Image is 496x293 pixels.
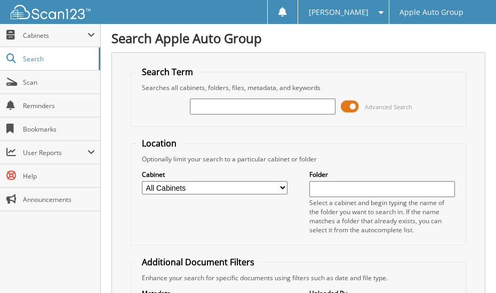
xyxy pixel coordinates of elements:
div: Searches all cabinets, folders, files, metadata, and keywords [137,83,460,92]
span: [PERSON_NAME] [309,9,369,15]
span: User Reports [23,148,87,157]
span: Scan [23,78,95,87]
label: Folder [309,170,455,179]
span: Reminders [23,101,95,110]
span: Announcements [23,195,95,204]
span: Search [23,54,93,63]
div: Optionally limit your search to a particular cabinet or folder [137,154,460,164]
img: scan123-logo-white.svg [11,5,91,19]
legend: Additional Document Filters [137,256,260,268]
span: Help [23,172,95,181]
legend: Search Term [137,66,198,78]
legend: Location [137,137,182,149]
span: Cabinets [23,31,87,40]
div: Select a cabinet and begin typing the name of the folder you want to search in. If the name match... [309,198,455,234]
span: Bookmarks [23,125,95,134]
div: Enhance your search for specific documents using filters such as date and file type. [137,273,460,282]
label: Cabinet [142,170,287,179]
span: Apple Auto Group [399,9,463,15]
span: Advanced Search [365,103,412,111]
h1: Search Apple Auto Group [111,29,485,47]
